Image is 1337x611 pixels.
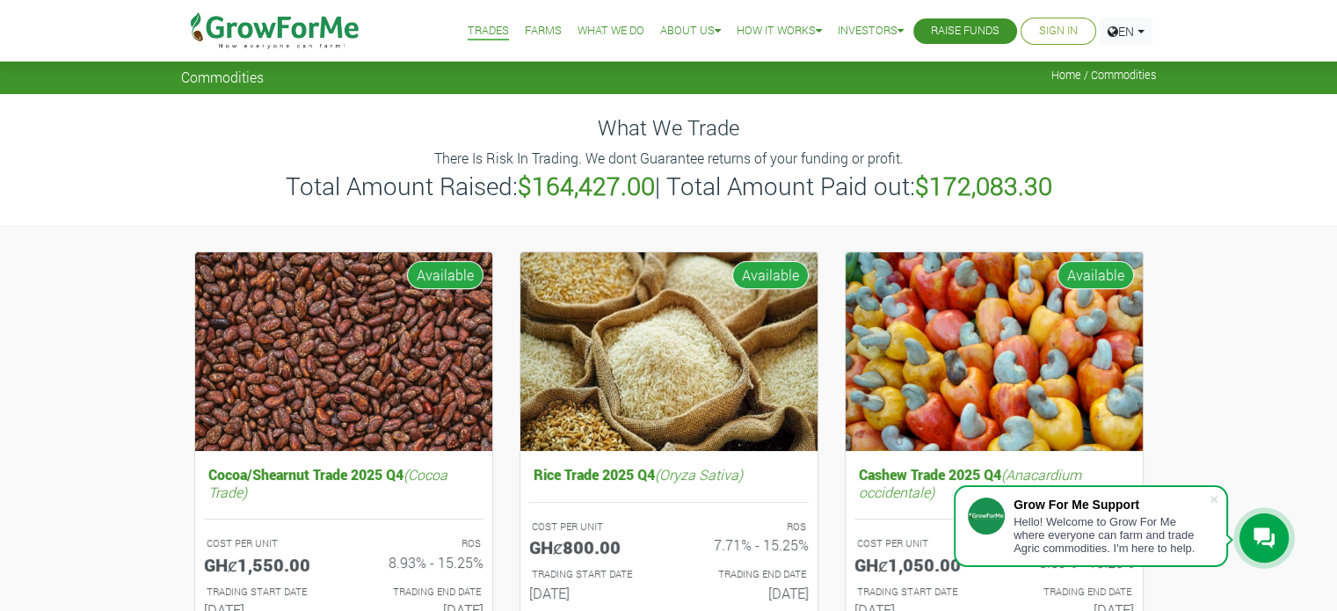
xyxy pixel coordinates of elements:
a: What We Do [578,22,644,40]
h3: Total Amount Raised: | Total Amount Paid out: [184,171,1154,201]
p: COST PER UNIT [857,536,978,551]
a: Sign In [1039,22,1078,40]
h6: [DATE] [529,585,656,601]
p: COST PER UNIT [532,520,653,535]
a: Rice Trade 2025 Q4(Oryza Sativa) COST PER UNIT GHȼ800.00 ROS 7.71% - 15.25% TRADING START DATE [D... [529,462,809,608]
p: Estimated Trading Start Date [532,567,653,582]
img: growforme image [195,252,492,452]
span: Commodities [181,69,264,85]
p: ROS [360,536,481,551]
a: Trades [468,22,509,40]
img: growforme image [520,252,817,452]
div: Grow For Me Support [1014,498,1209,512]
span: Home / Commodities [1051,69,1157,82]
i: (Oryza Sativa) [655,465,743,484]
p: Estimated Trading Start Date [857,585,978,600]
h6: 8.93% - 15.25% [357,554,483,571]
h6: 8.09% - 15.28% [1007,554,1134,571]
p: COST PER UNIT [207,536,328,551]
h6: [DATE] [682,585,809,601]
span: Available [407,261,483,289]
h4: What We Trade [181,115,1157,141]
a: EN [1100,18,1152,45]
a: About Us [660,22,721,40]
h6: 7.71% - 15.25% [682,536,809,553]
b: $172,083.30 [915,170,1052,202]
h5: GHȼ1,550.00 [204,554,331,575]
h5: GHȼ800.00 [529,536,656,557]
span: Available [1057,261,1134,289]
p: ROS [685,520,806,535]
b: $164,427.00 [518,170,655,202]
h5: Cashew Trade 2025 Q4 [854,462,1134,504]
p: Estimated Trading Start Date [207,585,328,600]
h5: Cocoa/Shearnut Trade 2025 Q4 [204,462,483,504]
a: Investors [838,22,904,40]
span: Available [732,261,809,289]
i: (Cocoa Trade) [208,465,447,500]
a: How it Works [737,22,822,40]
h5: Rice Trade 2025 Q4 [529,462,809,487]
i: (Anacardium occidentale) [859,465,1081,500]
p: Estimated Trading End Date [685,567,806,582]
p: Estimated Trading End Date [1010,585,1131,600]
a: Raise Funds [931,22,999,40]
h5: GHȼ1,050.00 [854,554,981,575]
a: Farms [525,22,562,40]
p: There Is Risk In Trading. We dont Guarantee returns of your funding or profit. [184,148,1154,169]
img: growforme image [846,252,1143,452]
p: Estimated Trading End Date [360,585,481,600]
div: Hello! Welcome to Grow For Me where everyone can farm and trade Agric commodities. I'm here to help. [1014,515,1209,555]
